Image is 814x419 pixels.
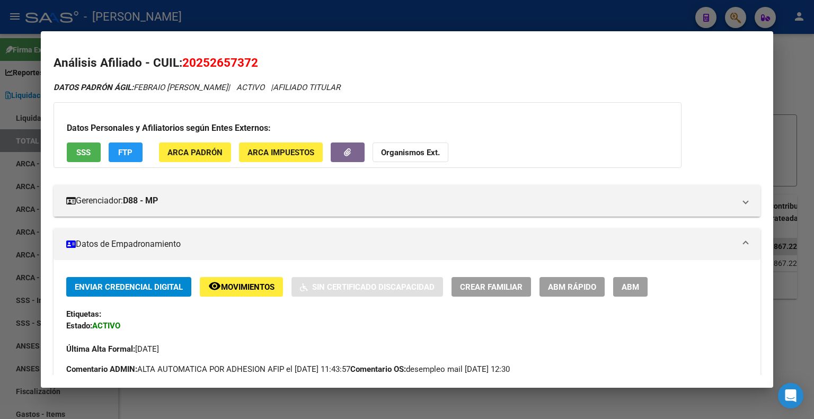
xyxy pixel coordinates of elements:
strong: Última Alta Formal: [66,344,135,354]
mat-expansion-panel-header: Datos de Empadronamiento [54,228,760,260]
mat-panel-title: Gerenciador: [66,194,735,207]
span: Enviar Credencial Digital [75,282,183,292]
mat-icon: remove_red_eye [208,280,221,292]
strong: Organismos Ext. [381,148,440,157]
strong: Comentario ADMIN: [66,364,137,374]
strong: DATOS PADRÓN ÁGIL: [54,83,134,92]
span: FTP [118,148,132,157]
button: Crear Familiar [452,277,531,297]
span: desempleo mail [DATE] 12:30 [350,363,510,375]
strong: Etiquetas: [66,309,101,319]
strong: Estado: [66,321,92,331]
button: ABM [613,277,648,297]
button: Enviar Credencial Digital [66,277,191,297]
span: 20252657372 [182,56,258,69]
div: Open Intercom Messenger [778,383,803,408]
button: ARCA Padrón [159,142,231,162]
span: Sin Certificado Discapacidad [312,282,435,292]
span: Movimientos [221,282,275,292]
span: ARCA Padrón [167,148,223,157]
button: Sin Certificado Discapacidad [291,277,443,297]
button: ARCA Impuestos [239,142,323,162]
span: ARCA Impuestos [247,148,314,157]
button: Movimientos [200,277,283,297]
mat-panel-title: Datos de Empadronamiento [66,238,735,251]
span: ABM [622,282,639,292]
strong: Comentario OS: [350,364,406,374]
button: SSS [67,142,101,162]
span: FEBRAIO [PERSON_NAME] [54,83,228,92]
h2: Análisis Afiliado - CUIL: [54,54,760,72]
mat-expansion-panel-header: Gerenciador:D88 - MP [54,185,760,217]
strong: D88 - MP [123,194,158,207]
span: [DATE] [66,344,159,354]
button: ABM Rápido [539,277,605,297]
i: | ACTIVO | [54,83,340,92]
button: Organismos Ext. [373,142,448,162]
button: FTP [109,142,143,162]
span: AFILIADO TITULAR [273,83,340,92]
span: Crear Familiar [460,282,523,292]
span: ALTA AUTOMATICA POR ADHESION AFIP el [DATE] 11:43:57 [66,363,350,375]
span: SSS [76,148,91,157]
h3: Datos Personales y Afiliatorios según Entes Externos: [67,122,668,135]
span: ABM Rápido [548,282,596,292]
strong: ACTIVO [92,321,120,331]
